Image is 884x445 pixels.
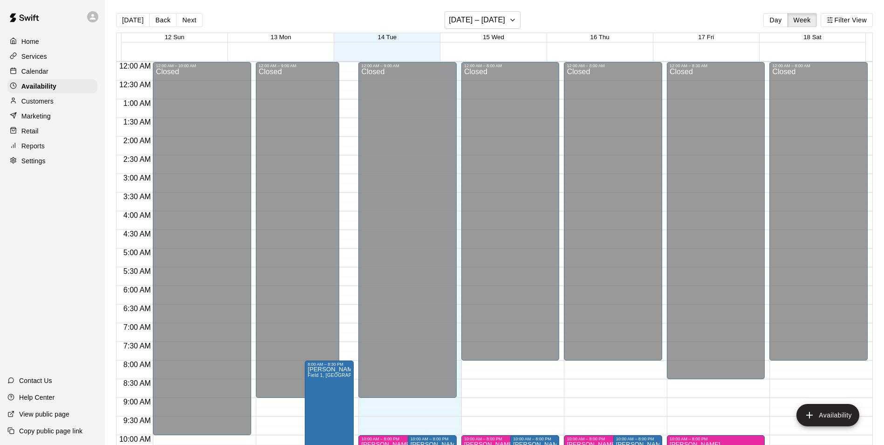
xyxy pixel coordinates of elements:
[121,361,153,369] span: 8:00 AM
[590,34,610,41] button: 16 Thu
[513,437,556,441] div: 10:00 AM – 8:00 PM
[7,35,97,49] a: Home
[361,63,454,68] div: 12:00 AM – 9:00 AM
[670,437,762,441] div: 10:00 AM – 8:00 PM
[564,62,662,361] div: 12:00 AM – 8:00 AM: Closed
[121,249,153,257] span: 5:00 AM
[121,305,153,313] span: 6:30 AM
[7,49,97,63] a: Services
[153,62,251,435] div: 12:00 AM – 10:00 AM: Closed
[772,68,865,364] div: Closed
[769,62,868,361] div: 12:00 AM – 8:00 AM: Closed
[21,111,51,121] p: Marketing
[121,286,153,294] span: 6:00 AM
[445,11,521,29] button: [DATE] – [DATE]
[121,118,153,126] span: 1:30 AM
[7,154,97,168] a: Settings
[19,426,82,436] p: Copy public page link
[21,156,46,166] p: Settings
[117,81,153,89] span: 12:30 AM
[7,64,97,78] a: Calendar
[270,34,291,41] button: 13 Mon
[377,34,397,41] button: 14 Tue
[156,63,248,68] div: 12:00 AM – 10:00 AM
[667,62,765,379] div: 12:00 AM – 8:30 AM: Closed
[121,211,153,219] span: 4:00 AM
[121,342,153,350] span: 7:30 AM
[116,13,150,27] button: [DATE]
[7,94,97,108] a: Customers
[821,13,873,27] button: Filter View
[121,267,153,275] span: 5:30 AM
[464,437,542,441] div: 10:00 AM – 8:00 PM
[256,62,339,398] div: 12:00 AM – 9:00 AM: Closed
[763,13,788,27] button: Day
[670,68,762,382] div: Closed
[464,68,557,364] div: Closed
[358,62,457,398] div: 12:00 AM – 9:00 AM: Closed
[156,68,248,438] div: Closed
[117,435,153,443] span: 10:00 AM
[464,63,557,68] div: 12:00 AM – 8:00 AM
[117,62,153,70] span: 12:00 AM
[21,37,39,46] p: Home
[796,404,859,426] button: add
[121,174,153,182] span: 3:00 AM
[21,52,47,61] p: Services
[176,13,202,27] button: Next
[121,398,153,406] span: 9:00 AM
[21,82,56,91] p: Availability
[803,34,822,41] button: 18 Sat
[483,34,504,41] button: 15 Wed
[259,68,336,401] div: Closed
[121,379,153,387] span: 8:30 AM
[308,362,351,367] div: 8:00 AM – 8:30 PM
[121,323,153,331] span: 7:00 AM
[19,410,69,419] p: View public page
[21,141,45,151] p: Reports
[698,34,714,41] button: 17 Fri
[7,139,97,153] a: Reports
[164,34,184,41] button: 12 Sun
[21,67,48,76] p: Calendar
[567,68,659,364] div: Closed
[21,97,54,106] p: Customers
[7,109,97,123] a: Marketing
[121,417,153,424] span: 9:30 AM
[788,13,817,27] button: Week
[411,437,454,441] div: 10:00 AM – 8:00 PM
[670,63,762,68] div: 12:00 AM – 8:30 AM
[772,63,865,68] div: 12:00 AM – 8:00 AM
[121,137,153,145] span: 2:00 AM
[7,124,97,138] a: Retail
[308,373,535,378] span: Field 1, [GEOGRAPHIC_DATA][PERSON_NAME], Phone Call, Office, Cage 2, Cage 3, Cage 1, Cage 4
[121,155,153,163] span: 2:30 AM
[21,126,39,136] p: Retail
[616,437,659,441] div: 10:00 AM – 8:00 PM
[19,376,52,385] p: Contact Us
[259,63,336,68] div: 12:00 AM – 9:00 AM
[7,79,97,93] a: Availability
[567,437,644,441] div: 10:00 AM – 8:00 PM
[461,62,560,361] div: 12:00 AM – 8:00 AM: Closed
[19,393,55,402] p: Help Center
[121,193,153,201] span: 3:30 AM
[121,230,153,238] span: 4:30 AM
[361,68,454,401] div: Closed
[121,99,153,107] span: 1:00 AM
[567,63,659,68] div: 12:00 AM – 8:00 AM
